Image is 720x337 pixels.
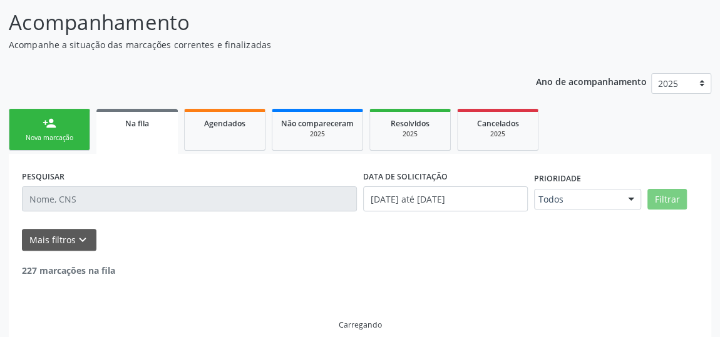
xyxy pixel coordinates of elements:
strong: 227 marcações na fila [22,264,115,276]
label: PESQUISAR [22,167,64,186]
button: Mais filtroskeyboard_arrow_down [22,229,96,251]
p: Acompanhamento [9,7,500,38]
div: Nova marcação [18,133,81,143]
label: Prioridade [534,169,581,189]
span: Cancelados [477,118,519,129]
span: Na fila [125,118,149,129]
p: Ano de acompanhamento [536,73,647,89]
div: person_add [43,116,56,130]
i: keyboard_arrow_down [76,233,90,247]
button: Filtrar [647,189,687,210]
div: 2025 [466,129,529,139]
input: Nome, CNS [22,186,357,211]
div: 2025 [379,129,441,139]
p: Acompanhe a situação das marcações correntes e finalizadas [9,38,500,51]
span: Resolvidos [391,118,429,129]
div: Carregando [339,319,382,330]
span: Todos [538,193,616,206]
span: Não compareceram [281,118,354,129]
label: DATA DE SOLICITAÇÃO [363,167,448,186]
div: 2025 [281,129,354,139]
span: Agendados [204,118,245,129]
input: Selecione um intervalo [363,186,528,211]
